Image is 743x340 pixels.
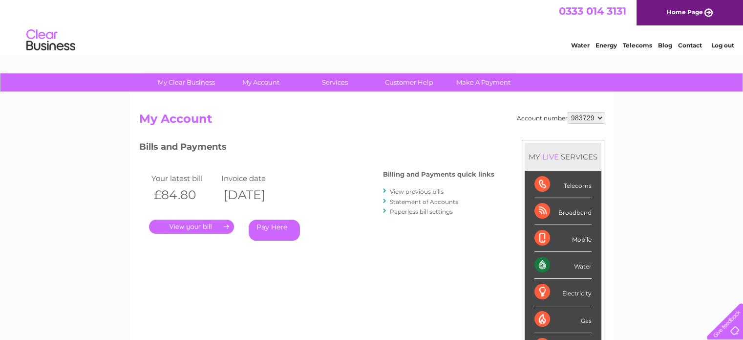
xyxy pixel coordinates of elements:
h3: Bills and Payments [139,140,494,157]
a: Water [571,42,590,49]
a: Blog [658,42,672,49]
a: Paperless bill settings [390,208,453,215]
a: My Clear Business [146,73,227,91]
a: Contact [678,42,702,49]
img: logo.png [26,25,76,55]
div: MY SERVICES [525,143,601,171]
a: Energy [595,42,617,49]
a: Make A Payment [443,73,524,91]
a: Services [295,73,375,91]
div: Clear Business is a trading name of Verastar Limited (registered in [GEOGRAPHIC_DATA] No. 3667643... [141,5,603,47]
a: Statement of Accounts [390,198,458,205]
div: Gas [534,306,592,333]
div: Account number [517,112,604,124]
a: 0333 014 3131 [559,5,626,17]
a: Customer Help [369,73,449,91]
a: Pay Here [249,220,300,241]
h4: Billing and Payments quick links [383,171,494,178]
div: Electricity [534,279,592,306]
td: Your latest bill [149,172,219,185]
th: [DATE] [219,185,289,205]
a: My Account [220,73,301,91]
a: . [149,220,234,234]
a: Telecoms [623,42,652,49]
a: Log out [711,42,734,49]
td: Invoice date [219,172,289,185]
div: Telecoms [534,171,592,198]
div: Broadband [534,198,592,225]
div: LIVE [540,152,561,161]
a: View previous bills [390,188,444,195]
div: Water [534,252,592,279]
div: Mobile [534,225,592,252]
th: £84.80 [149,185,219,205]
h2: My Account [139,112,604,131]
